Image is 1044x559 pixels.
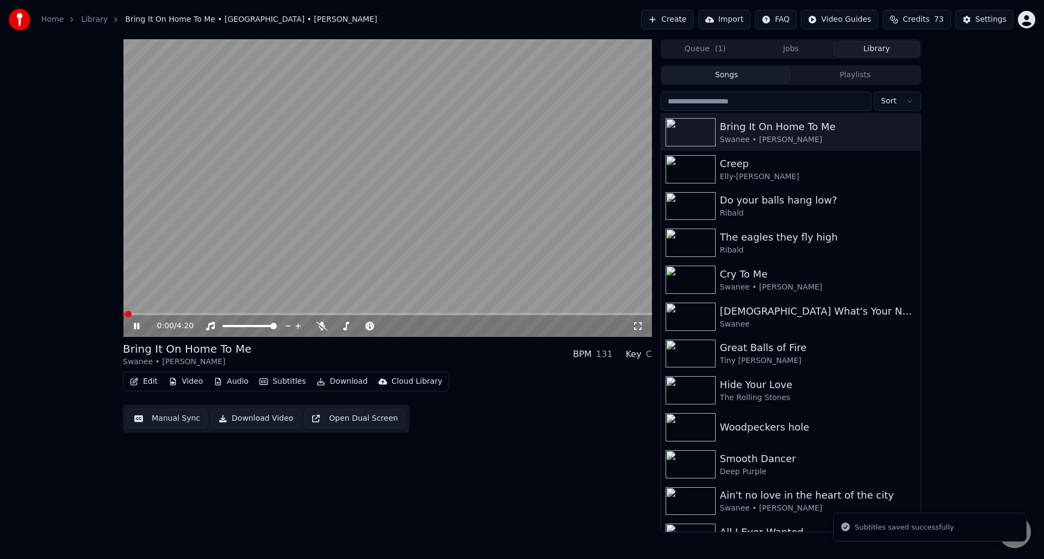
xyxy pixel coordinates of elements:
div: Tiny [PERSON_NAME] [720,355,916,366]
span: 4:20 [177,321,194,331]
button: FAQ [755,10,797,29]
div: Swanee • [PERSON_NAME] [123,357,252,367]
div: Swanee [720,319,916,330]
button: Audio [209,374,253,389]
div: Cloud Library [391,376,442,387]
div: Smooth Dancer [720,451,916,466]
div: Key [626,348,642,361]
button: Manual Sync [127,409,207,428]
span: Credits [903,14,929,25]
div: The Rolling Stones [720,392,916,403]
button: Playlists [791,67,919,83]
button: Jobs [748,41,834,57]
div: Ain't no love in the heart of the city [720,488,916,503]
div: Ribald [720,208,916,219]
button: Download [312,374,372,389]
div: Woodpeckers hole [720,420,916,435]
button: Video [164,374,207,389]
button: Credits73 [883,10,950,29]
button: Import [698,10,750,29]
div: Ribald [720,245,916,256]
img: youka [9,9,30,30]
div: Swanee • [PERSON_NAME] [720,282,916,293]
button: Video Guides [801,10,878,29]
div: Subtitles saved successfully [855,522,954,533]
a: Home [41,14,64,25]
span: Sort [881,96,897,107]
button: Library [834,41,919,57]
button: Download Video [212,409,300,428]
div: Cry To Me [720,267,916,282]
div: Settings [975,14,1006,25]
div: [DEMOGRAPHIC_DATA] What's Your Name [720,304,916,319]
div: Bring It On Home To Me [720,119,916,134]
div: All I Ever Wanted [720,525,916,540]
button: Open Dual Screen [304,409,405,428]
div: The eagles they fly high [720,230,916,245]
nav: breadcrumb [41,14,377,25]
button: Queue [662,41,748,57]
div: Great Balls of Fire [720,340,916,355]
div: Swanee • [PERSON_NAME] [720,503,916,514]
div: 131 [596,348,613,361]
div: Deep Purple [720,466,916,477]
button: Songs [662,67,791,83]
button: Create [641,10,694,29]
span: ( 1 ) [715,44,726,54]
button: Settings [955,10,1014,29]
div: Creep [720,156,916,171]
div: Elly-[PERSON_NAME] [720,171,916,182]
div: Bring It On Home To Me [123,341,252,357]
div: Hide Your Love [720,377,916,392]
div: C [646,348,652,361]
div: Do your balls hang low? [720,193,916,208]
div: Swanee • [PERSON_NAME] [720,134,916,145]
button: Edit [126,374,162,389]
a: Library [81,14,108,25]
span: Bring It On Home To Me • [GEOGRAPHIC_DATA] • [PERSON_NAME] [125,14,377,25]
button: Subtitles [255,374,310,389]
div: BPM [573,348,592,361]
span: 73 [934,14,944,25]
span: 0:00 [157,321,174,331]
div: / [157,321,183,331]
